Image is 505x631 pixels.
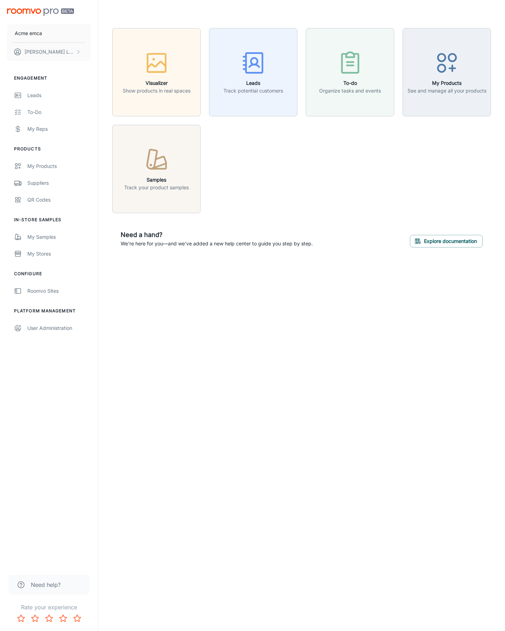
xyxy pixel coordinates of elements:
[306,68,394,75] a: To-doOrganize tasks and events
[123,87,190,95] p: Show products in real spaces
[27,162,91,170] div: My Products
[27,125,91,133] div: My Reps
[403,28,491,116] button: My ProductsSee and manage all your products
[223,79,283,87] h6: Leads
[112,165,201,172] a: SamplesTrack your product samples
[209,68,297,75] a: LeadsTrack potential customers
[7,8,74,16] img: Roomvo PRO Beta
[319,79,381,87] h6: To-do
[408,87,486,95] p: See and manage all your products
[319,87,381,95] p: Organize tasks and events
[7,24,91,42] button: Acme emca
[123,79,190,87] h6: Visualizer
[408,79,486,87] h6: My Products
[306,28,394,116] button: To-doOrganize tasks and events
[209,28,297,116] button: LeadsTrack potential customers
[27,108,91,116] div: To-do
[121,240,313,247] p: We're here for you—and we've added a new help center to guide you step by step.
[223,87,283,95] p: Track potential customers
[27,179,91,187] div: Suppliers
[15,29,42,37] p: Acme emca
[124,184,189,191] p: Track your product samples
[112,28,201,116] button: VisualizerShow products in real spaces
[27,250,91,258] div: My Stores
[403,68,491,75] a: My ProductsSee and manage all your products
[27,233,91,241] div: My Samples
[124,176,189,184] h6: Samples
[27,91,91,99] div: Leads
[121,230,313,240] h6: Need a hand?
[112,125,201,213] button: SamplesTrack your product samples
[25,48,74,56] p: [PERSON_NAME] Leaptools
[410,235,483,247] button: Explore documentation
[410,237,483,244] a: Explore documentation
[27,196,91,204] div: QR Codes
[7,43,91,61] button: [PERSON_NAME] Leaptools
